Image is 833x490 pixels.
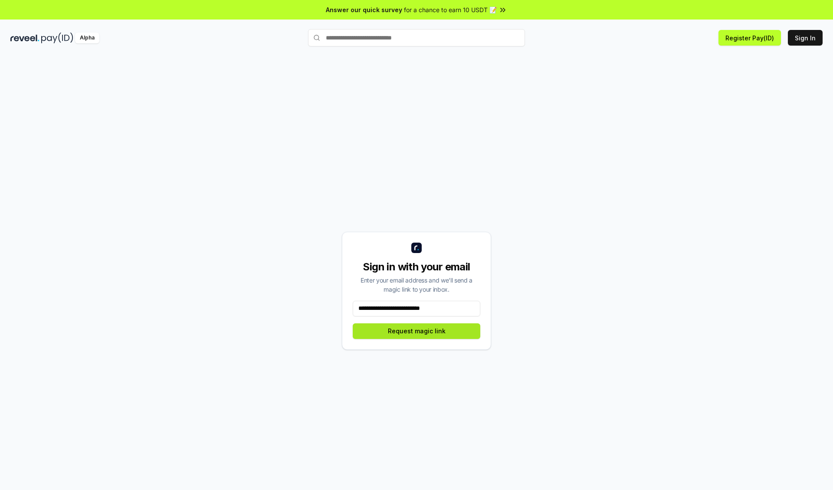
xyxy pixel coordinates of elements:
div: Enter your email address and we’ll send a magic link to your inbox. [353,276,480,294]
div: Sign in with your email [353,260,480,274]
button: Sign In [788,30,823,46]
div: Alpha [75,33,99,43]
span: Answer our quick survey [326,5,402,14]
img: pay_id [41,33,73,43]
button: Register Pay(ID) [718,30,781,46]
button: Request magic link [353,323,480,339]
img: reveel_dark [10,33,39,43]
img: logo_small [411,243,422,253]
span: for a chance to earn 10 USDT 📝 [404,5,497,14]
